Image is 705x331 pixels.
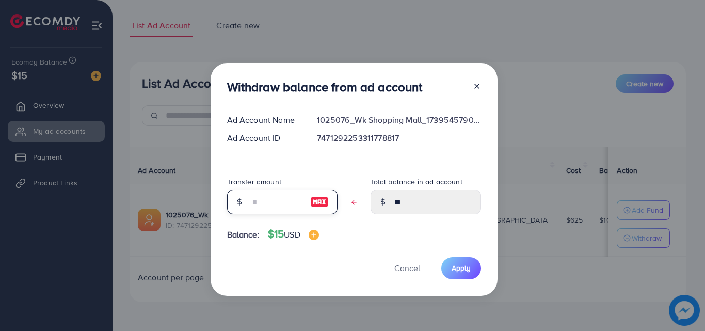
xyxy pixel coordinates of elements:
[284,229,300,240] span: USD
[268,228,319,241] h4: $15
[227,177,281,187] label: Transfer amount
[227,80,423,94] h3: Withdraw balance from ad account
[309,230,319,240] img: image
[309,132,489,144] div: 7471292253311778817
[310,196,329,208] img: image
[219,132,309,144] div: Ad Account ID
[394,262,420,274] span: Cancel
[381,257,433,279] button: Cancel
[371,177,462,187] label: Total balance in ad account
[441,257,481,279] button: Apply
[452,263,471,273] span: Apply
[227,229,260,241] span: Balance:
[309,114,489,126] div: 1025076_Wk Shopping Mall_1739545790372
[219,114,309,126] div: Ad Account Name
